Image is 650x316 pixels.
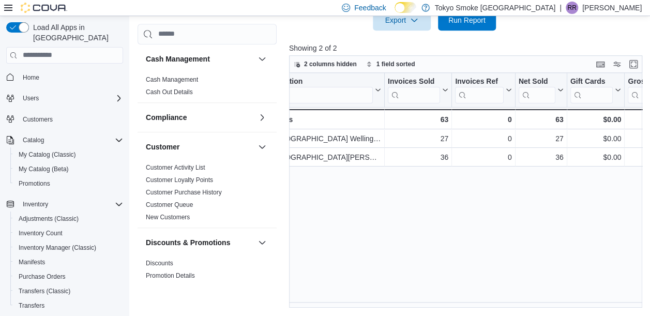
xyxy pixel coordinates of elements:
[23,136,44,144] span: Catalog
[29,22,123,43] span: Load All Apps in [GEOGRAPHIC_DATA]
[256,140,268,153] button: Customer
[376,60,415,68] span: 1 field sorted
[146,75,198,83] span: Cash Management
[455,132,511,145] div: 0
[10,240,127,255] button: Inventory Manager (Classic)
[14,177,54,190] a: Promotions
[23,200,48,208] span: Inventory
[10,269,127,284] button: Purchase Orders
[14,285,74,297] a: Transfers (Classic)
[146,213,190,220] a: New Customers
[455,113,511,126] div: 0
[455,151,511,163] div: 0
[273,77,373,103] div: Location
[19,71,123,84] span: Home
[19,198,52,210] button: Inventory
[14,148,80,161] a: My Catalog (Classic)
[273,77,373,86] div: Location
[14,256,123,268] span: Manifests
[14,163,123,175] span: My Catalog (Beta)
[455,77,503,86] div: Invoices Ref
[2,112,127,127] button: Customers
[10,147,127,162] button: My Catalog (Classic)
[19,134,48,146] button: Catalog
[388,151,448,163] div: 36
[19,258,45,266] span: Manifests
[19,287,70,295] span: Transfers (Classic)
[455,77,503,103] div: Invoices Ref
[354,3,386,13] span: Feedback
[146,259,173,267] span: Discounts
[519,132,564,145] div: 27
[146,175,213,184] span: Customer Loyalty Points
[448,15,486,25] span: Run Report
[435,2,556,14] p: Tokyo Smoke [GEOGRAPHIC_DATA]
[19,113,123,126] span: Customers
[21,3,67,13] img: Cova
[19,71,43,84] a: Home
[10,176,127,191] button: Promotions
[594,58,607,70] button: Keyboard shortcuts
[146,163,205,171] a: Customer Activity List
[138,73,277,102] div: Cash Management
[19,215,79,223] span: Adjustments (Classic)
[14,148,123,161] span: My Catalog (Classic)
[19,179,50,188] span: Promotions
[611,58,623,70] button: Display options
[138,257,277,298] div: Discounts & Promotions
[146,112,254,122] button: Compliance
[14,299,49,312] a: Transfers
[388,77,448,103] button: Invoices Sold
[146,53,254,64] button: Cash Management
[19,229,63,237] span: Inventory Count
[2,197,127,212] button: Inventory
[14,227,123,239] span: Inventory Count
[19,198,123,210] span: Inventory
[146,271,195,279] span: Promotion Details
[146,259,173,266] a: Discounts
[2,133,127,147] button: Catalog
[146,213,190,221] span: New Customers
[10,162,127,176] button: My Catalog (Beta)
[146,188,222,195] a: Customer Purchase History
[519,77,564,103] button: Net Sold
[10,255,127,269] button: Manifests
[388,113,448,126] div: 63
[19,113,57,126] a: Customers
[566,2,578,14] div: Ryan Ridsdale
[14,256,49,268] a: Manifests
[256,236,268,248] button: Discounts & Promotions
[146,76,198,83] a: Cash Management
[256,52,268,65] button: Cash Management
[14,163,73,175] a: My Catalog (Beta)
[272,113,381,126] div: Totals
[14,285,123,297] span: Transfers (Classic)
[14,299,123,312] span: Transfers
[388,77,440,86] div: Invoices Sold
[19,302,44,310] span: Transfers
[19,151,76,159] span: My Catalog (Classic)
[519,113,564,126] div: 63
[14,242,100,254] a: Inventory Manager (Classic)
[2,91,127,106] button: Users
[146,53,210,64] h3: Cash Management
[146,141,179,152] h3: Customer
[23,94,39,102] span: Users
[273,151,381,163] div: [GEOGRAPHIC_DATA][PERSON_NAME]
[10,226,127,240] button: Inventory Count
[373,10,431,31] button: Export
[570,113,622,126] div: $0.00
[273,77,381,103] button: Location
[19,165,69,173] span: My Catalog (Beta)
[567,2,576,14] span: RR
[519,151,564,163] div: 36
[379,10,425,31] span: Export
[10,284,127,298] button: Transfers (Classic)
[289,43,646,53] p: Showing 2 of 2
[146,163,205,171] span: Customer Activity List
[19,92,43,104] button: Users
[290,58,361,70] button: 2 columns hidden
[560,2,562,14] p: |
